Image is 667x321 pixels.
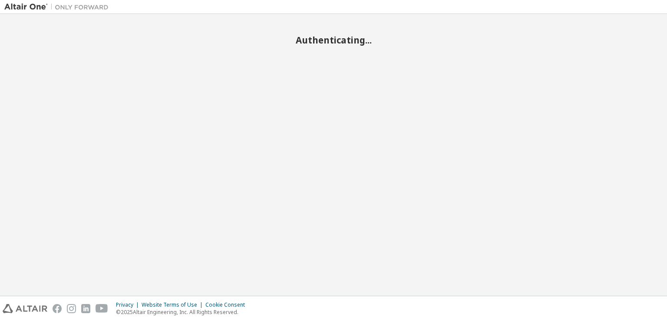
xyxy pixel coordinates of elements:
[205,301,250,308] div: Cookie Consent
[4,3,113,11] img: Altair One
[96,304,108,313] img: youtube.svg
[116,301,142,308] div: Privacy
[81,304,90,313] img: linkedin.svg
[116,308,250,316] p: © 2025 Altair Engineering, Inc. All Rights Reserved.
[4,34,663,46] h2: Authenticating...
[3,304,47,313] img: altair_logo.svg
[67,304,76,313] img: instagram.svg
[53,304,62,313] img: facebook.svg
[142,301,205,308] div: Website Terms of Use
